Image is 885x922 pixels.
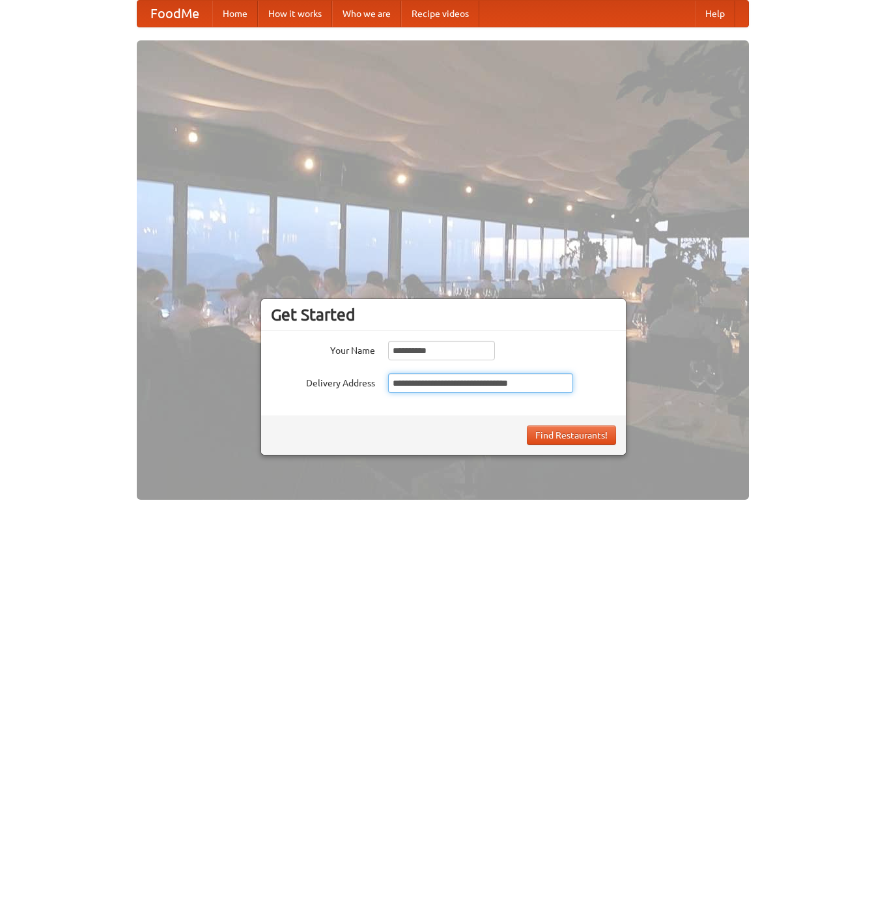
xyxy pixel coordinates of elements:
button: Find Restaurants! [527,425,616,445]
a: FoodMe [137,1,212,27]
label: Your Name [271,341,375,357]
a: Home [212,1,258,27]
a: Help [695,1,735,27]
a: Recipe videos [401,1,479,27]
a: Who we are [332,1,401,27]
a: How it works [258,1,332,27]
h3: Get Started [271,305,616,324]
label: Delivery Address [271,373,375,390]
